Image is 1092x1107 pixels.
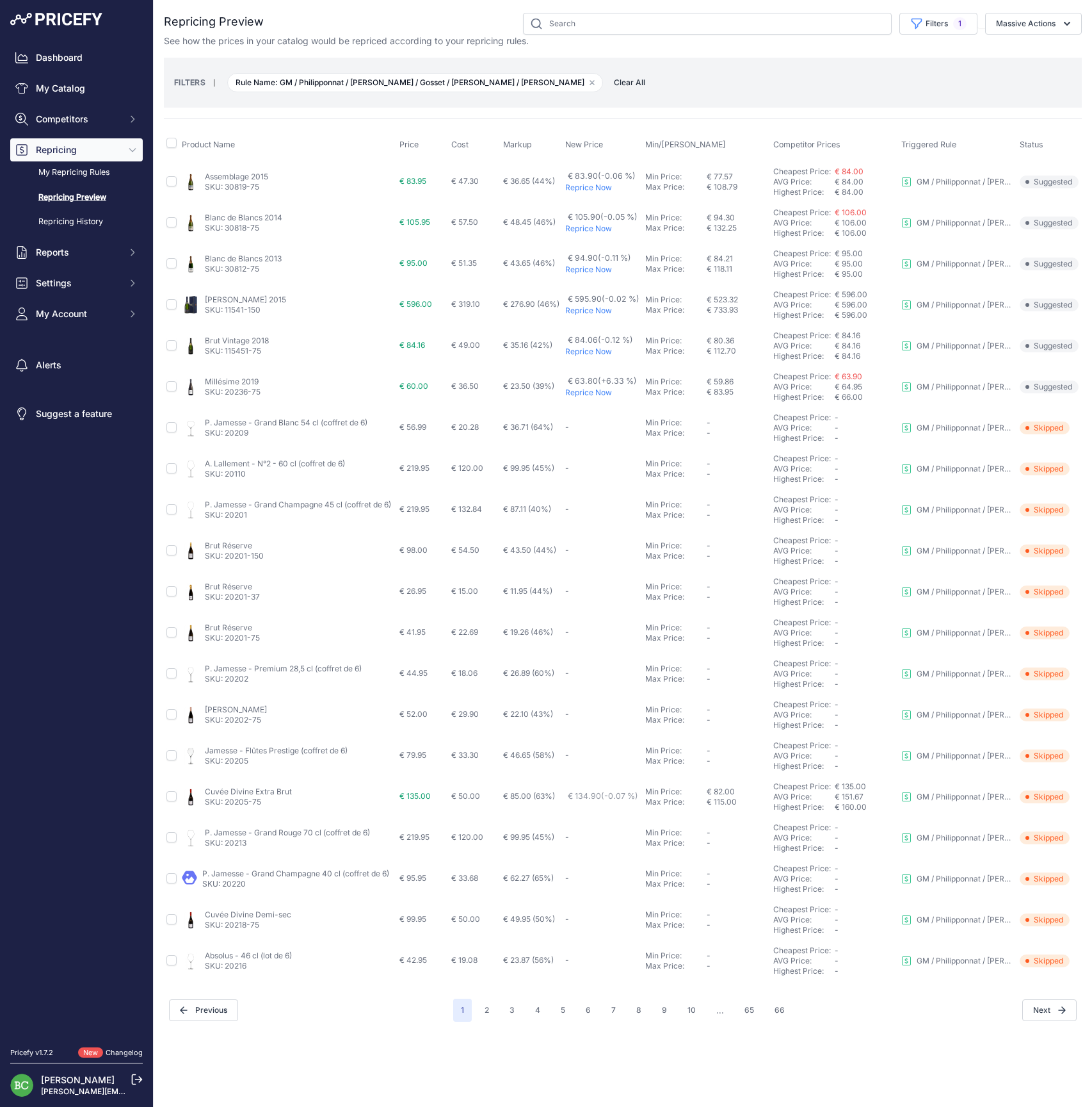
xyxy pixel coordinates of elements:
a: Cheapest Price: [773,946,831,955]
span: Suggested [1020,176,1079,188]
span: € 84.16 [399,340,425,350]
span: € 35.16 (42%) [503,340,552,350]
button: Go to page 65 [737,999,762,1022]
a: My Repricing Rules [10,161,143,184]
span: € 47.30 [451,176,479,186]
a: GM / Philipponnat / [PERSON_NAME] / Gosset / [PERSON_NAME] / [PERSON_NAME] [901,505,1013,515]
span: € 319.10 [451,299,480,309]
p: GM / Philipponnat / [PERSON_NAME] / Gosset / [PERSON_NAME] / [PERSON_NAME] [917,751,1013,761]
a: GM / Philipponnat / [PERSON_NAME] / Gosset / [PERSON_NAME] / [PERSON_NAME] [901,546,1013,556]
a: SKU: 20213 [205,838,246,848]
a: Highest Price: [773,761,824,771]
a: P. Jamesse - Premium 28,5 cl (coffret de 6) [205,664,362,673]
a: SKU: 20218-75 [205,920,259,930]
button: Go to page 9 [654,999,675,1022]
a: Cheapest Price: [773,331,831,340]
div: € 112.70 [707,346,768,356]
div: AVG Price: [773,382,835,392]
a: Dashboard [10,46,143,69]
a: Highest Price: [773,515,824,525]
a: Highest Price: [773,966,824,976]
span: € 105.90 [568,212,638,222]
a: Highest Price: [773,187,824,197]
span: - [835,454,839,463]
button: Go to page 4 [527,999,548,1022]
p: Reprice Now [565,265,641,275]
a: Cheapest Price: [773,577,831,586]
a: € 63.90 [835,372,862,381]
div: € 64.95 [835,382,896,392]
span: - [835,474,839,484]
span: € 105.95 [399,217,430,227]
span: Settings [36,277,120,290]
div: Min Price: [645,418,707,428]
div: € 84.16 [835,341,896,351]
span: (-0.11 %) [598,253,631,263]
div: € 80.36 [707,336,768,346]
a: Absolus - 46 cl (lot de 6) [205,951,292,960]
div: € 95.00 [835,259,896,269]
a: Highest Price: [773,679,824,689]
a: GM / Philipponnat / [PERSON_NAME] / Gosset / [PERSON_NAME] / [PERSON_NAME] [901,874,1013,884]
span: Skipped [1020,422,1070,434]
button: Go to page 5 [553,999,573,1022]
p: GM / Philipponnat / [PERSON_NAME] / Gosset / [PERSON_NAME] / [PERSON_NAME] [917,300,1013,310]
span: Suggested [1020,217,1079,229]
a: € 596.00 [835,290,867,299]
p: Reprice Now [565,306,641,316]
span: € 95.00 [399,258,428,268]
span: € 84.16 [835,351,860,361]
span: € 596.00 [399,299,432,309]
div: € 94.30 [707,213,768,223]
a: Suggest a feature [10,402,143,425]
div: AVG Price: [773,259,835,269]
div: € 77.57 [707,172,768,182]
a: Cheapest Price: [773,290,831,299]
div: Min Price: [645,377,707,387]
a: Brut Vintage 2018 [205,336,269,345]
a: € 135.00 [835,782,866,791]
small: FILTERS [174,78,205,87]
a: Cheapest Price: [773,454,831,463]
a: Cheapest Price: [773,372,831,381]
button: Go to page 7 [604,999,623,1022]
div: Max Price: [645,428,707,438]
span: Suggested [1020,299,1079,311]
div: AVG Price: [773,177,835,187]
a: GM / Philipponnat / [PERSON_NAME] / Gosset / [PERSON_NAME] / [PERSON_NAME] [901,464,1013,474]
div: Max Price: [645,305,707,315]
span: 1 [953,17,967,30]
span: € 36.50 [451,381,479,391]
button: Go to page 6 [578,999,598,1022]
span: - [835,495,839,504]
a: Repricing Preview [10,186,143,209]
div: Min Price: [645,172,707,182]
span: Triggered Rule [901,140,956,149]
a: GM / Philipponnat / [PERSON_NAME] / Gosset / [PERSON_NAME] / [PERSON_NAME] [901,218,1013,228]
div: AVG Price: [773,423,835,433]
span: Clear All [607,76,652,89]
a: GM / Philipponnat / [PERSON_NAME] / Gosset / [PERSON_NAME] / [PERSON_NAME] [901,177,1013,187]
div: Min Price: [645,254,707,264]
a: P. Jamesse - Grand Champagne 40 cl (coffret de 6) [202,869,389,878]
a: SKU: 20201-150 [205,551,264,561]
div: Min Price: [645,500,707,510]
p: GM / Philipponnat / [PERSON_NAME] / Gosset / [PERSON_NAME] / [PERSON_NAME] [917,341,1013,351]
a: GM / Philipponnat / [PERSON_NAME] / Gosset / [PERSON_NAME] / [PERSON_NAME] [901,833,1013,843]
span: Cost [451,140,469,149]
a: GM / Philipponnat / [PERSON_NAME] / Gosset / [PERSON_NAME] / [PERSON_NAME] [901,300,1013,310]
div: € 596.00 [835,300,896,310]
a: Highest Price: [773,474,824,484]
a: Cheapest Price: [773,823,831,832]
div: Max Price: [645,346,707,356]
a: € 84.16 [835,331,860,340]
a: [PERSON_NAME][EMAIL_ADDRESS][DOMAIN_NAME] [41,1086,238,1096]
a: € 84.00 [835,167,863,176]
a: Highest Price: [773,638,824,648]
p: Reprice Now [565,388,641,398]
a: Cheapest Price: [773,208,831,217]
span: € 106.00 [835,208,867,217]
a: GM / Philipponnat / [PERSON_NAME] / Gosset / [PERSON_NAME] / [PERSON_NAME] [901,628,1013,638]
span: Suggested [1020,258,1079,270]
p: GM / Philipponnat / [PERSON_NAME] / Gosset / [PERSON_NAME] / [PERSON_NAME] [917,587,1013,597]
